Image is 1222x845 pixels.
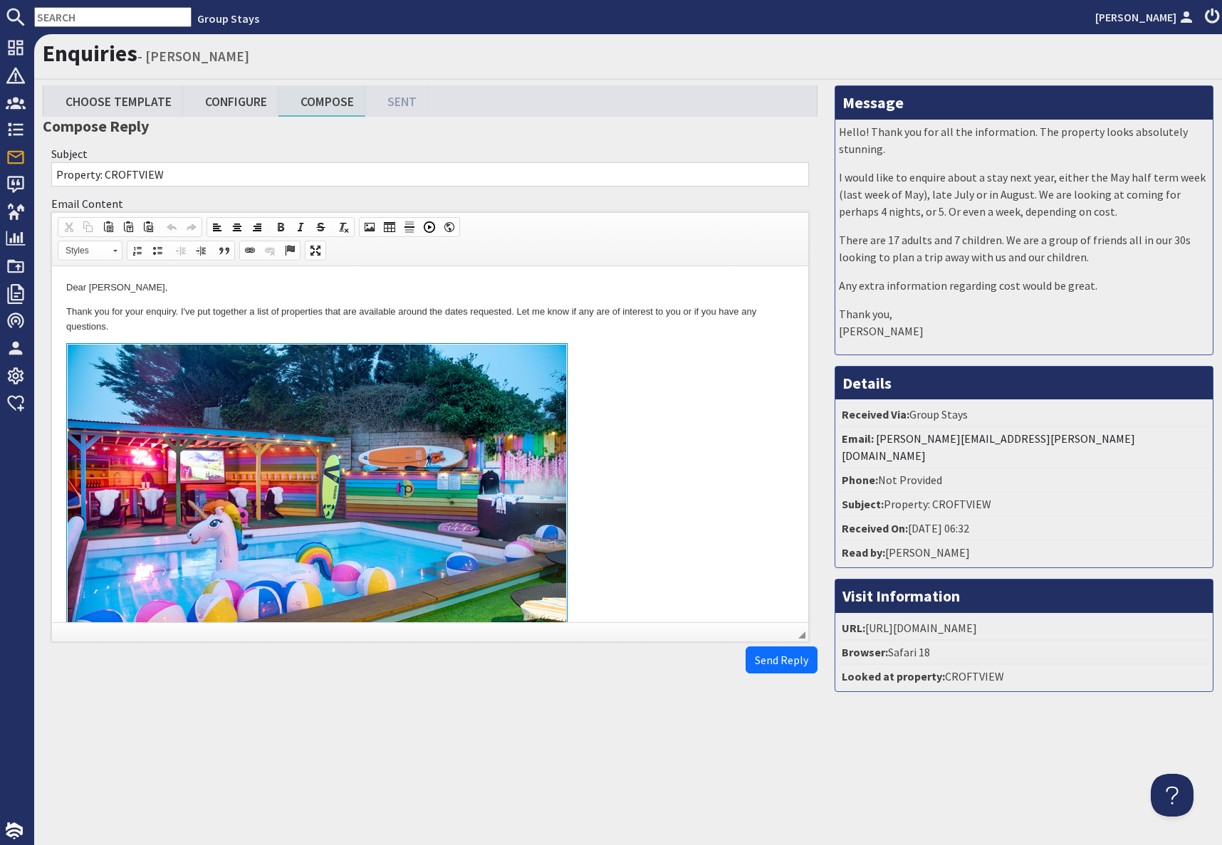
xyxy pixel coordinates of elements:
[147,241,167,260] a: Insert/Remove Bulleted List
[839,641,1209,665] li: Safari 18
[183,85,278,116] a: Configure
[43,85,183,116] a: Choose Template
[138,218,158,236] a: Paste from Word
[839,468,1209,493] li: Not Provided
[260,241,280,260] a: Unlink
[798,631,805,639] span: Resize
[835,367,1213,399] h3: Details
[6,822,23,839] img: staytech_i_w-64f4e8e9ee0a9c174fd5317b4b171b261742d2d393467e5bdba4413f4f884c10.svg
[835,579,1213,612] h3: Visit Information
[839,517,1209,541] li: [DATE] 06:32
[271,218,291,236] a: Bold
[305,241,325,260] a: Maximize
[842,669,945,683] strong: Looked at property:
[214,241,234,260] a: Block Quote
[746,646,818,673] button: Send Reply
[182,218,202,236] a: Redo
[842,473,878,487] strong: Phone:
[839,403,1209,427] li: Group Stays
[842,431,1135,463] a: [PERSON_NAME][EMAIL_ADDRESS][PERSON_NAME][DOMAIN_NAME]
[842,645,888,659] strong: Browser:
[52,266,808,622] iframe: Rich Text Editor, enquiry_quick_reply_content
[34,7,192,27] input: SEARCH
[842,545,885,560] strong: Read by:
[127,241,147,260] a: Insert/Remove Numbered List
[227,218,247,236] a: Center
[191,241,211,260] a: Increase Indent
[839,123,1209,157] p: Hello! Thank you for all the information. The property looks absolutely stunning.
[1151,774,1194,817] iframe: Toggle Customer Support
[51,196,123,211] label: Email Content
[334,218,354,236] a: Remove Format
[240,241,260,260] a: Link
[98,218,118,236] a: Paste
[78,218,98,236] a: Copy
[197,11,259,26] a: Group Stays
[842,407,909,421] strong: Received Via:
[755,653,808,667] span: Send Reply
[118,218,138,236] a: Paste as plain text
[247,218,267,236] a: Align Right
[839,616,1209,641] li: [URL][DOMAIN_NAME]
[839,305,1209,340] p: Thank you, [PERSON_NAME]
[58,218,78,236] a: Cut
[43,39,137,68] a: Enquiries
[839,665,1209,688] li: CROFTVIEW
[419,218,439,236] a: Insert a Youtube, Vimeo or Dailymotion video
[278,85,365,116] a: Compose
[839,231,1209,266] p: There are 17 adults and 7 children. We are a group of friends all in our 30s looking to plan a tr...
[839,277,1209,294] p: Any extra information regarding cost would be great.
[1095,9,1196,26] a: [PERSON_NAME]
[842,521,908,535] strong: Received On:
[58,241,122,261] a: Styles
[137,48,249,65] small: - [PERSON_NAME]
[280,241,300,260] a: Anchor
[842,497,884,511] strong: Subject:
[207,218,227,236] a: Align Left
[171,241,191,260] a: Decrease Indent
[365,85,428,116] a: Sent
[291,218,310,236] a: Italic
[51,147,88,161] label: Subject
[43,117,818,135] h3: Compose Reply
[439,218,459,236] a: IFrame
[399,218,419,236] a: Insert Horizontal Line
[842,621,865,635] strong: URL:
[839,169,1209,220] p: I would like to enquire about a stay next year, either the May half term week (last week of May),...
[835,86,1213,119] h3: Message
[839,541,1209,564] li: [PERSON_NAME]
[58,241,108,260] span: Styles
[15,78,515,399] img: Palooza-sands-cornwall-group-accommodation-by-the-sea-sleeps-24.wide_content.JPG
[380,218,399,236] a: Table
[310,218,330,236] a: Strikethrough
[162,218,182,236] a: Undo
[842,431,874,446] strong: Email:
[360,218,380,236] a: Image
[839,493,1209,517] li: Property: CROFTVIEW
